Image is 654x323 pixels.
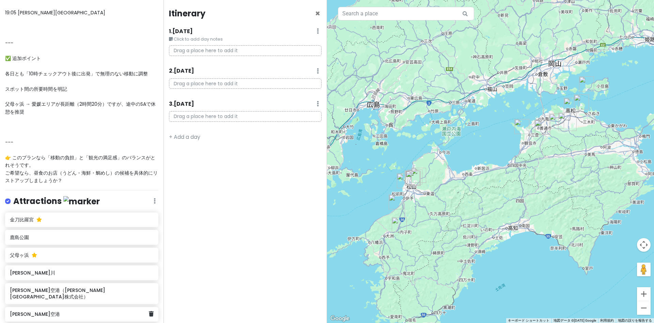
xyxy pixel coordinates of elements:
img: Google [329,314,351,323]
img: marker [63,196,100,207]
span: Close itinerary [315,8,320,19]
div: 高松空港 [558,113,577,131]
h6: 父母ヶ浜 [10,252,153,258]
button: 地図のカメラ コントロール [637,238,651,252]
i: Starred [36,217,42,222]
h6: [PERSON_NAME]川 [10,270,153,276]
a: Google マップでこの地域を開きます（新しいウィンドウが開きます） [329,314,351,323]
a: 利用規約（新しいタブで開きます） [600,319,614,322]
h6: 1 . [DATE] [169,28,193,35]
h6: [PERSON_NAME]空港 [10,311,149,317]
h6: 鹿島公園 [10,234,153,240]
button: 地図上にペグマンをドロップして、ストリートビューを開きます [637,263,651,276]
div: 御宿 敷島館 [535,119,550,134]
h6: 2 . [DATE] [169,68,194,75]
div: 鹿島公園 [579,76,594,91]
h6: [PERSON_NAME]空港（[PERSON_NAME][GEOGRAPHIC_DATA]株式会社） [10,287,153,299]
h6: 3 . [DATE] [169,101,194,108]
a: Delete place [149,310,154,319]
div: 金刀比羅宮 [534,120,549,135]
div: 山越うどん [549,114,564,129]
div: ルナパーク [407,170,422,185]
div: 内子町 [392,217,407,232]
button: キーボード ショートカット [508,318,549,323]
button: Close [315,10,320,18]
input: Search a place [338,7,474,20]
div: 石手川 [411,168,426,183]
small: Click to add day notes [169,36,322,43]
button: ズームアウト [637,301,651,315]
p: Drag a place here to add it [169,45,322,56]
div: 松山空港（松山空港ビル株式会社） [397,173,412,188]
span: 地図データ ©[DATE] Google [554,319,596,322]
a: + Add a day [169,133,200,141]
p: Drag a place here to add it [169,111,322,122]
a: 地図の誤りを報告する [618,319,652,322]
h4: Itinerary [169,8,205,19]
p: Drag a place here to add it [169,78,322,89]
div: 父母ヶ浜 [514,119,529,134]
h6: 金刀比羅宮 [10,217,153,223]
div: えひめ愛顔の観光物産館 [406,171,421,186]
div: 栗林公園 [564,98,579,113]
h4: Attractions [13,196,100,207]
button: ズームイン [637,287,651,301]
i: Starred [32,253,37,258]
div: 松山城 [405,171,420,186]
div: 宇和島鯛めし もとやま [405,171,420,186]
div: うどん本陣 山田家 [574,94,589,109]
div: 道の駅 ふたみ [389,194,404,209]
